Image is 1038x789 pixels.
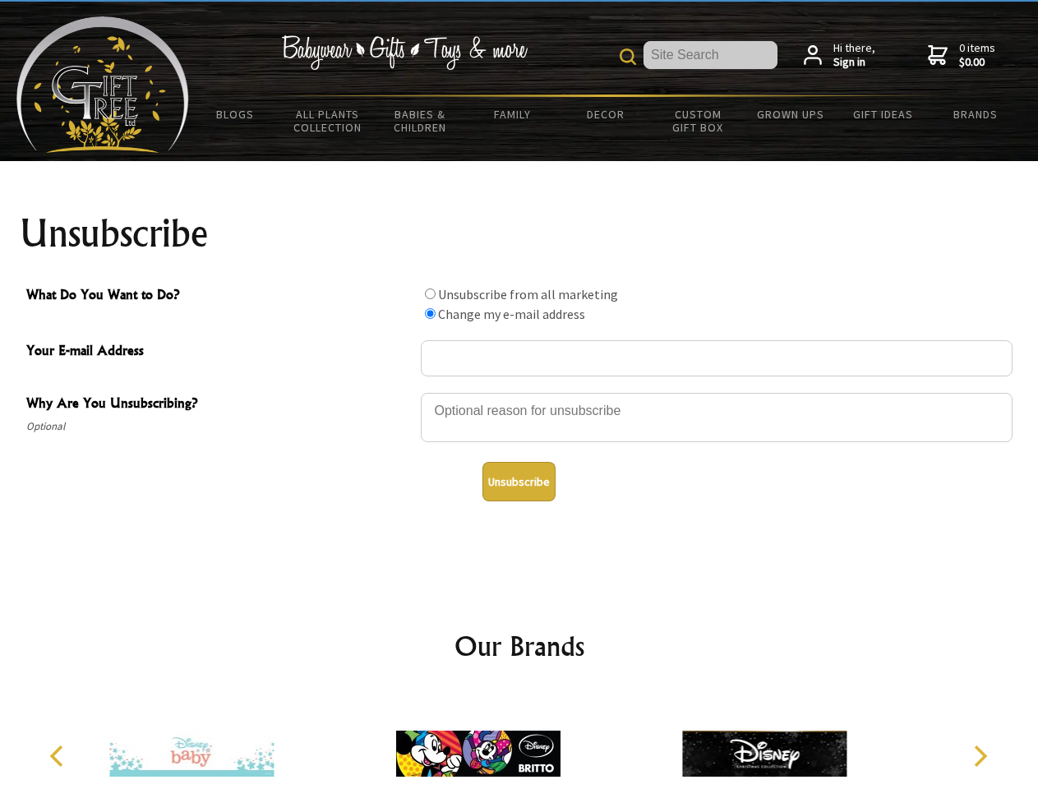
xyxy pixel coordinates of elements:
[467,97,560,131] a: Family
[425,288,436,299] input: What Do You Want to Do?
[928,41,995,70] a: 0 items$0.00
[930,97,1022,131] a: Brands
[559,97,652,131] a: Decor
[421,393,1013,442] textarea: Why Are You Unsubscribing?
[438,286,618,302] label: Unsubscribe from all marketing
[41,738,77,774] button: Previous
[804,41,875,70] a: Hi there,Sign in
[281,35,528,70] img: Babywear - Gifts - Toys & more
[833,41,875,70] span: Hi there,
[282,97,375,145] a: All Plants Collection
[744,97,837,131] a: Grown Ups
[16,16,189,153] img: Babyware - Gifts - Toys and more...
[962,738,998,774] button: Next
[959,40,995,70] span: 0 items
[652,97,745,145] a: Custom Gift Box
[33,626,1006,666] h2: Our Brands
[482,462,556,501] button: Unsubscribe
[959,55,995,70] strong: $0.00
[425,308,436,319] input: What Do You Want to Do?
[26,284,413,308] span: What Do You Want to Do?
[26,417,413,436] span: Optional
[620,48,636,65] img: product search
[20,214,1019,253] h1: Unsubscribe
[26,340,413,364] span: Your E-mail Address
[26,393,413,417] span: Why Are You Unsubscribing?
[189,97,282,131] a: BLOGS
[438,306,585,322] label: Change my e-mail address
[833,55,875,70] strong: Sign in
[374,97,467,145] a: Babies & Children
[421,340,1013,376] input: Your E-mail Address
[644,41,777,69] input: Site Search
[837,97,930,131] a: Gift Ideas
